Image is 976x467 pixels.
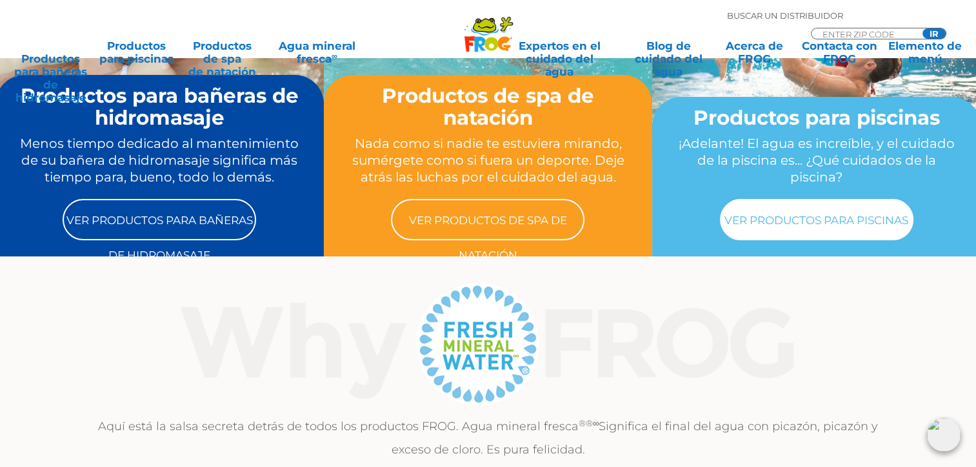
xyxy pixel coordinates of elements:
[13,39,89,65] a: Productos para bañeras de hidromasaje
[20,85,299,129] h2: Productos para bañeras de hidromasaje
[332,51,337,61] sup: ∞
[497,39,621,65] a: Expertos en el cuidado delagua
[927,418,961,451] img: openIcon
[887,39,963,65] a: Elemento de menú
[716,39,792,65] a: Acerca deFROG
[14,52,87,104] font: Productos para bañeras de hidromasaje
[677,135,956,186] p: ¡Adelante! El agua es increíble, y el cuidado de la piscina es... ¿Qué cuidados de la piscina?
[802,39,878,65] a: Contacta conFROG
[348,135,628,186] p: Nada como si nadie te estuviera mirando, sumérgete como si fuera un deporte. Deje atrás las lucha...
[279,39,355,65] font: Agua mineral fresca
[391,199,584,240] a: Ver productos de spa de natación
[630,39,706,65] a: Blog de cuidado delagua
[677,107,956,129] h2: Productos para piscinas
[99,39,175,65] a: Productos para piscinas
[392,419,879,457] font: Significa el final del agua con picazón, picazón y exceso de cloro. Es pura felicidad.
[348,85,628,129] h2: Productos de spa de natación
[579,418,586,428] sup: ®
[63,199,256,240] a: Ver productos para bañeras de hidromasaje
[586,418,599,428] sup: ®∞
[518,39,600,78] font: Expertos en el cuidado del agua
[188,39,256,78] font: Productos de spa de natación
[635,39,702,78] font: Blog de cuidado del agua
[725,39,782,65] font: Acerca de FROG
[20,135,299,186] p: Menos tiempo dedicado al mantenimiento de su bañera de hidromasaje significa más tiempo para, bue...
[720,199,913,240] a: Ver productos para piscinas
[99,39,174,65] font: Productos para piscinas
[727,10,843,21] p: Buscar un distribuidor
[155,279,821,408] img: ¿Por qué Frog?
[184,39,260,65] a: Productos de spade natación
[270,39,364,65] a: Agua mineralfresca∞
[98,419,579,433] font: Aquí está la salsa secreta detrás de todos los productos FROG. Agua mineral fresca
